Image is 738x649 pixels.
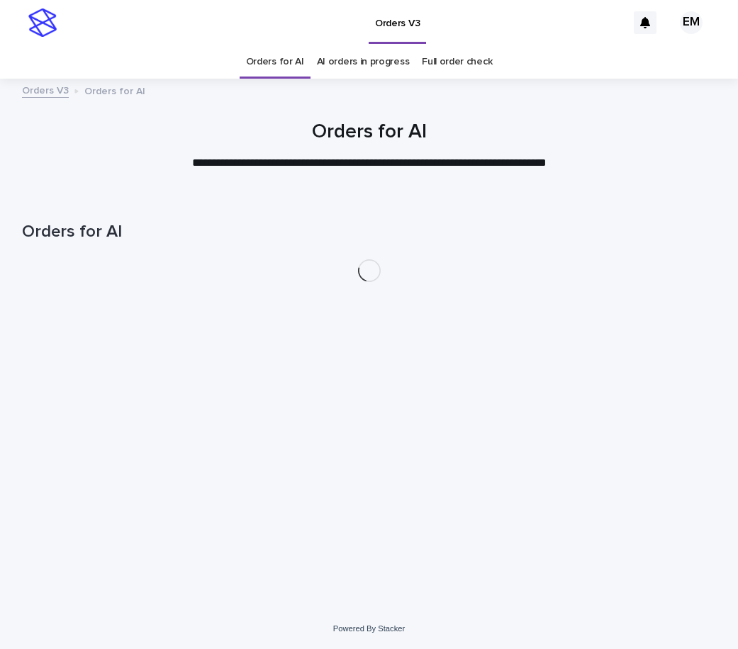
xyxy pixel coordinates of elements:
[246,45,304,79] a: Orders for AI
[22,120,717,145] h1: Orders for AI
[22,222,717,242] h1: Orders for AI
[680,11,703,34] div: EM
[22,81,69,98] a: Orders V3
[422,45,492,79] a: Full order check
[317,45,410,79] a: AI orders in progress
[28,9,57,37] img: stacker-logo-s-only.png
[333,624,405,633] a: Powered By Stacker
[84,82,145,98] p: Orders for AI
